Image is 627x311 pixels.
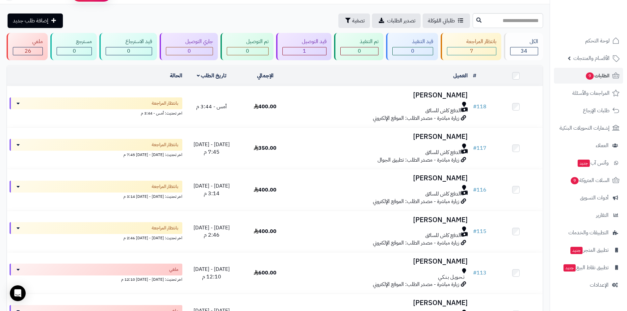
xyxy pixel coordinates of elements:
span: تطبيق نقاط البيع [563,263,609,272]
span: الإعدادات [590,280,609,290]
div: مسترجع [57,38,92,45]
button: تصفية [338,13,370,28]
span: 0 [188,47,191,55]
div: اخر تحديث: [DATE] - [DATE] 3:14 م [10,193,182,199]
a: #116 [473,186,486,194]
span: 34 [521,47,527,55]
div: 0 [393,47,432,55]
span: 0 [246,47,249,55]
div: 0 [227,47,268,55]
a: العميل [453,72,468,80]
span: تـحـويـل بـنـكـي [438,273,464,281]
span: جديد [578,160,590,167]
a: طلباتي المُوكلة [423,13,470,28]
a: التطبيقات والخدمات [554,225,623,241]
div: 26 [13,47,42,55]
span: 1 [303,47,306,55]
span: 0 [411,47,414,55]
a: أدوات التسويق [554,190,623,206]
div: بانتظار المراجعة [447,38,496,45]
span: [DATE] - [DATE] 3:14 م [194,182,230,197]
span: زيارة مباشرة - مصدر الطلب: تطبيق الجوال [378,156,459,164]
div: 0 [341,47,378,55]
span: الدفع كاش للسائق [425,232,461,239]
div: تم التنفيذ [340,38,379,45]
span: السلات المتروكة [570,176,610,185]
a: ملغي 26 [5,33,49,60]
div: قيد الاسترجاع [106,38,152,45]
div: 0 [57,47,91,55]
span: # [473,103,477,111]
a: إشعارات التحويلات البنكية [554,120,623,136]
span: زيارة مباشرة - مصدر الطلب: الموقع الإلكتروني [373,197,459,205]
span: ملغي [169,266,178,273]
span: بانتظار المراجعة [152,225,178,231]
span: زيارة مباشرة - مصدر الطلب: الموقع الإلكتروني [373,114,459,122]
a: قيد الاسترجاع 0 [98,33,158,60]
div: Open Intercom Messenger [10,285,26,301]
a: قيد التوصيل 1 [275,33,333,60]
span: # [473,269,477,277]
div: تم التوصيل [227,38,269,45]
a: لوحة التحكم [554,33,623,49]
span: جديد [570,247,583,254]
div: جاري التوصيل [166,38,213,45]
div: الكل [510,38,538,45]
span: 350.00 [254,144,276,152]
span: 9 [571,177,579,184]
div: اخر تحديث: [DATE] - [DATE] 2:46 م [10,234,182,241]
span: طلباتي المُوكلة [428,17,455,25]
span: طلبات الإرجاع [583,106,610,115]
a: قيد التنفيذ 0 [385,33,439,60]
a: مسترجع 0 [49,33,98,60]
span: 0 [127,47,130,55]
h3: [PERSON_NAME] [295,133,468,141]
span: تطبيق المتجر [570,246,609,255]
span: # [473,144,477,152]
span: 26 [25,47,31,55]
div: 7 [447,47,496,55]
span: الدفع كاش للسائق [425,149,461,156]
span: 7 [470,47,473,55]
span: إشعارات التحويلات البنكية [560,123,610,133]
a: #115 [473,227,486,235]
a: طلبات الإرجاع [554,103,623,118]
div: اخر تحديث: أمس - 3:44 م [10,109,182,116]
span: [DATE] - [DATE] 2:46 م [194,224,230,239]
span: إضافة طلب جديد [13,17,48,25]
h3: [PERSON_NAME] [295,258,468,265]
span: 400.00 [254,186,276,194]
img: logo-2.png [582,17,621,31]
a: وآتس آبجديد [554,155,623,171]
span: الأقسام والمنتجات [573,54,610,63]
span: أدوات التسويق [580,193,609,202]
div: قيد التوصيل [282,38,327,45]
a: الكل34 [503,33,544,60]
span: المراجعات والأسئلة [572,89,610,98]
h3: [PERSON_NAME] [295,174,468,182]
div: قيد التنفيذ [392,38,433,45]
span: 400.00 [254,227,276,235]
span: # [473,186,477,194]
div: اخر تحديث: [DATE] - [DATE] 12:10 م [10,275,182,282]
span: زيارة مباشرة - مصدر الطلب: الموقع الإلكتروني [373,239,459,247]
a: تم التوصيل 0 [219,33,275,60]
span: أمس - 3:44 م [196,103,227,111]
span: [DATE] - [DATE] 12:10 م [194,265,230,281]
span: التطبيقات والخدمات [568,228,609,237]
span: [DATE] - [DATE] 7:45 م [194,141,230,156]
span: بانتظار المراجعة [152,100,178,107]
a: تطبيق المتجرجديد [554,242,623,258]
span: العملاء [596,141,609,150]
a: #117 [473,144,486,152]
div: 0 [166,47,213,55]
span: الدفع كاش للسائق [425,190,461,198]
a: بانتظار المراجعة 7 [439,33,503,60]
div: ملغي [13,38,43,45]
span: الدفع كاش للسائق [425,107,461,115]
h3: [PERSON_NAME] [295,216,468,224]
h3: [PERSON_NAME] [295,91,468,99]
a: الحالة [170,72,182,80]
span: # [473,227,477,235]
span: زيارة مباشرة - مصدر الطلب: الموقع الإلكتروني [373,280,459,288]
